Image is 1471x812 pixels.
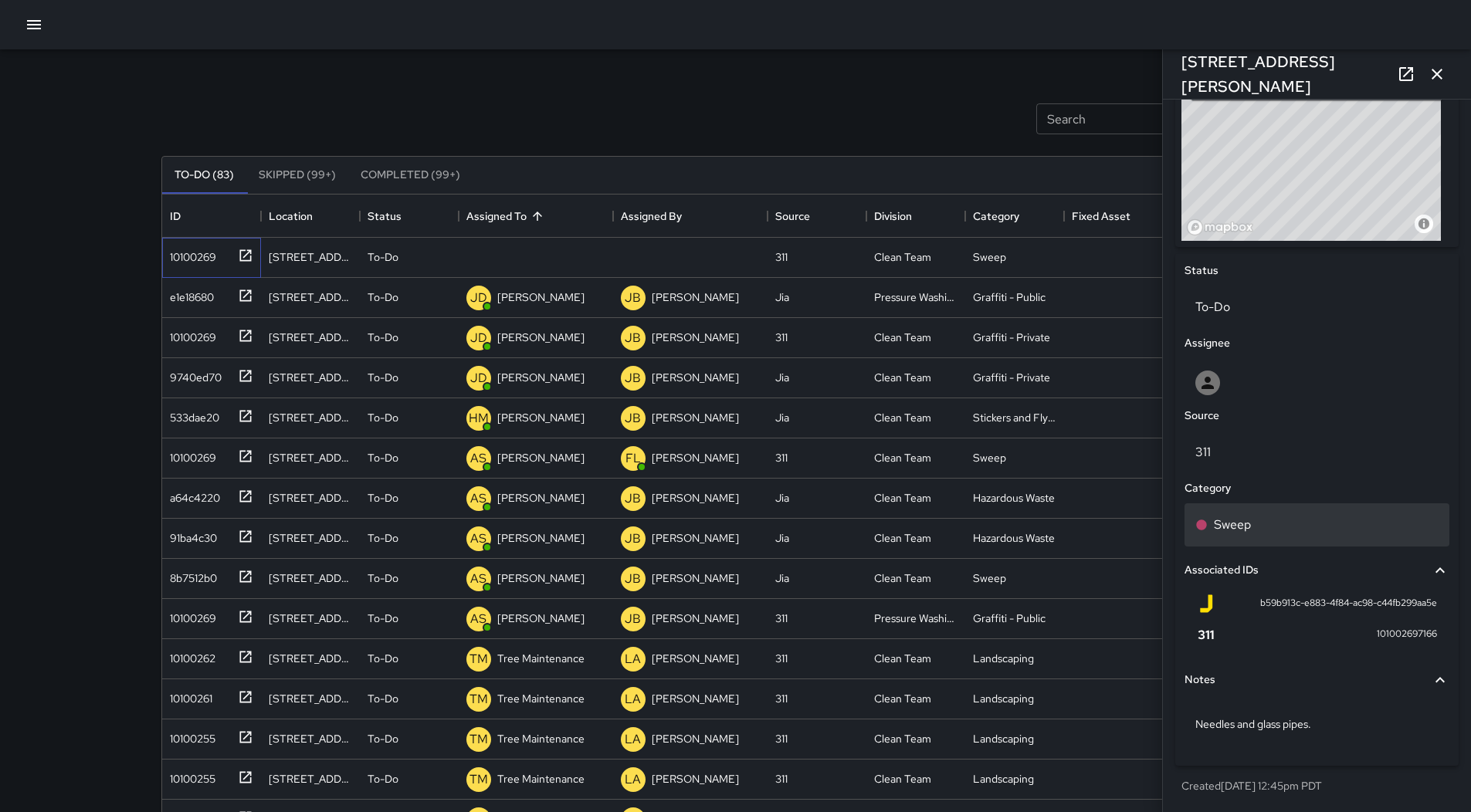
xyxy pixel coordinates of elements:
div: Assigned By [613,195,768,238]
p: [PERSON_NAME] [497,370,585,385]
div: 1633 Market Street [269,490,352,506]
div: 9740ed70 [164,364,222,385]
div: 10100269 [164,444,216,465]
div: 298 Mcallister Street [269,410,352,425]
p: To-Do [368,651,398,666]
div: 10100262 [164,645,215,666]
p: JD [470,369,487,387]
p: JB [625,289,641,307]
p: [PERSON_NAME] [652,771,739,787]
p: [PERSON_NAME] [652,691,739,706]
div: 311 [775,651,788,666]
div: Pressure Washing [874,611,958,626]
div: Status [368,195,402,238]
div: 10100261 [164,685,212,706]
div: 10100269 [164,323,216,345]
div: 392 Fulton Street [269,249,352,265]
div: 311 [775,450,788,465]
div: Sweep [973,570,1006,586]
p: [PERSON_NAME] [497,530,585,546]
div: Graffiti - Private [973,370,1050,385]
div: Division [866,195,965,238]
p: TM [469,690,488,709]
p: To-Do [368,611,398,626]
p: [PERSON_NAME] [652,731,739,746]
div: Jia [775,289,789,305]
div: Clean Team [874,490,931,506]
p: [PERSON_NAME] [652,611,739,626]
div: Graffiti - Private [973,330,1050,345]
p: JB [625,529,641,548]
div: Clean Team [874,370,931,385]
div: Hazardous Waste [973,530,1055,546]
p: [PERSON_NAME] [652,530,739,546]
p: JD [470,289,487,307]
p: To-Do [368,490,398,506]
div: Clean Team [874,450,931,465]
div: 10100255 [164,765,215,787]
p: [PERSON_NAME] [652,490,739,506]
p: To-Do [368,330,398,345]
div: Jia [775,490,789,506]
p: AS [470,570,486,588]
div: 10100269 [164,243,216,265]
div: 18 10th Street [269,651,352,666]
div: Source [768,195,866,238]
div: 10100255 [164,725,215,746]
div: 311 [775,731,788,746]
p: To-Do [368,410,398,425]
button: To-Do (83) [162,157,246,194]
p: To-Do [368,370,398,385]
p: TM [469,650,488,668]
div: 311 [775,771,788,787]
p: TM [469,730,488,749]
div: Clean Team [874,570,931,586]
button: Completed (99+) [348,157,473,194]
div: Assigned To [459,195,613,238]
div: ID [170,195,181,238]
p: To-Do [368,771,398,787]
p: AS [470,529,486,548]
div: Fixed Asset [1064,195,1163,238]
div: 1670 Market Street [269,771,352,787]
div: Category [965,195,1064,238]
p: LA [625,650,641,668]
p: [PERSON_NAME] [497,289,585,305]
div: Clean Team [874,731,931,746]
p: [PERSON_NAME] [652,289,739,305]
div: Sweep [973,249,1006,265]
p: HM [469,409,489,428]
p: LA [625,730,641,749]
p: Tree Maintenance [497,771,585,787]
div: Location [269,195,313,238]
p: LA [625,770,641,789]
div: 10100269 [164,604,216,626]
div: Location [261,195,360,238]
div: 311 [775,249,788,265]
p: To-Do [368,530,398,546]
p: AS [470,489,486,508]
div: 1135 Van Ness Avenue [269,330,352,345]
div: 98 Franklin Street [269,691,352,706]
div: Jia [775,530,789,546]
div: Source [775,195,810,238]
p: [PERSON_NAME] [652,330,739,345]
p: To-Do [368,691,398,706]
div: Jia [775,370,789,385]
div: Assigned To [466,195,527,238]
button: Skipped (99+) [246,157,348,194]
div: Clean Team [874,410,931,425]
div: Graffiti - Public [973,289,1046,305]
div: Division [874,195,912,238]
p: [PERSON_NAME] [497,611,585,626]
div: Clean Team [874,771,931,787]
div: Clean Team [874,691,931,706]
div: 1600 Market Street [269,570,352,586]
div: 533dae20 [164,404,219,425]
div: Clean Team [874,330,931,345]
p: To-Do [368,450,398,465]
p: JB [625,570,641,588]
div: 1135 Van Ness Avenue [269,611,352,626]
div: Graffiti - Public [973,611,1046,626]
div: Clean Team [874,651,931,666]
